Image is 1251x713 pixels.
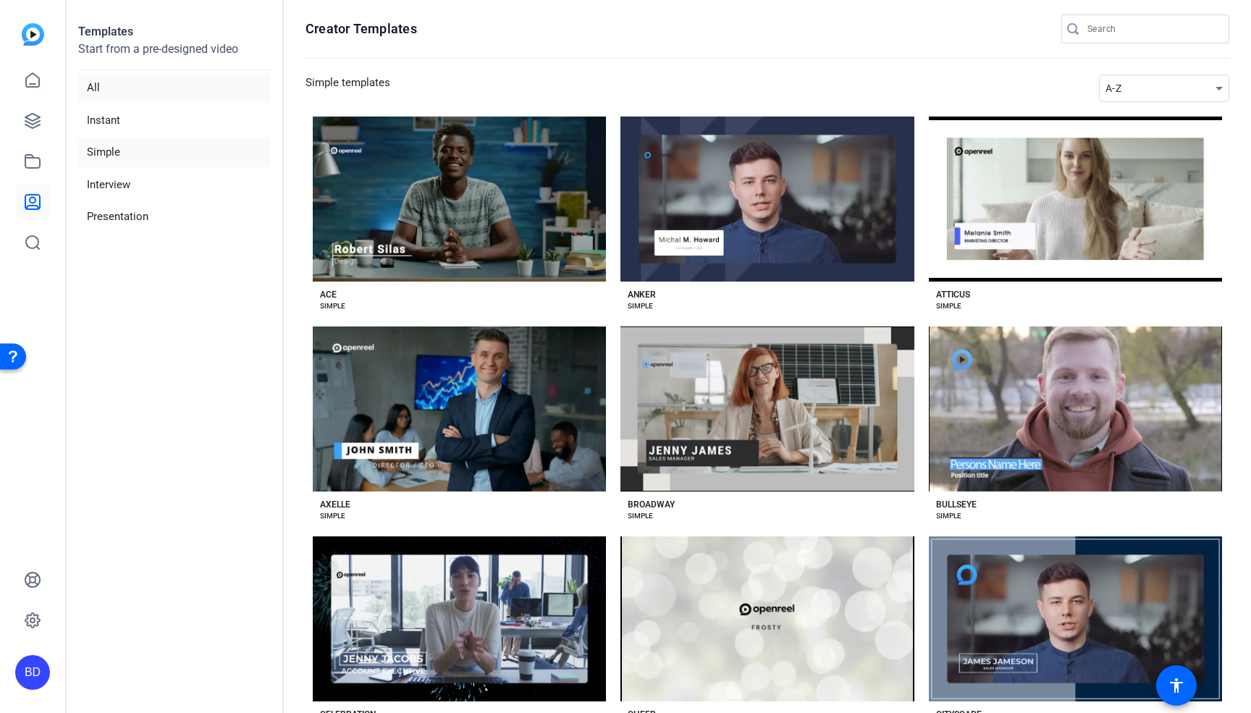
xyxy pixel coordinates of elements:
button: Template image [313,326,606,491]
div: SIMPLE [628,510,653,522]
div: BD [15,655,50,690]
p: Start from a pre-designed video [78,41,271,70]
div: SIMPLE [628,300,653,312]
li: Simple [78,138,271,167]
div: SIMPLE [936,300,961,312]
button: Template image [929,536,1222,701]
input: Search [1087,20,1218,38]
div: SIMPLE [320,300,345,312]
div: AXELLE [320,499,350,510]
div: ANKER [628,289,656,300]
mat-icon: accessibility [1168,677,1185,694]
div: ACE [320,289,337,300]
button: Template image [620,536,914,701]
button: Template image [620,326,914,491]
img: blue-gradient.svg [22,23,44,46]
li: Presentation [78,202,271,232]
span: A-Z [1105,83,1121,94]
div: SIMPLE [320,510,345,522]
button: Template image [929,326,1222,491]
button: Template image [620,117,914,282]
strong: Templates [78,25,133,38]
div: BULLSEYE [936,499,977,510]
button: Template image [929,117,1222,282]
h1: Creator Templates [306,20,417,38]
li: All [78,73,271,103]
li: Instant [78,106,271,135]
div: BROADWAY [628,499,675,510]
h3: Simple templates [306,75,390,102]
li: Interview [78,170,271,200]
div: SIMPLE [936,510,961,522]
div: ATTICUS [936,289,970,300]
button: Template image [313,117,606,282]
button: Template image [313,536,606,701]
